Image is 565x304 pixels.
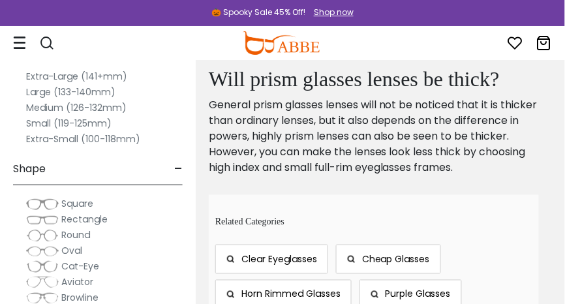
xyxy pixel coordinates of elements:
a: Shop now [307,7,354,18]
label: Extra-Large (141+mm) [26,68,127,84]
div: Shop now [314,7,354,18]
h2: Will prism glasses lenses be thick? [209,67,539,91]
img: Oval.png [26,245,59,258]
p: General prism glasses lenses will not be noticed that it is thicker than ordinary lenses, but it ... [209,97,539,175]
a: Cheap Glasses [336,245,441,274]
span: Cheap Glasses [362,252,430,266]
span: Horn Rimmed Glasses [241,288,341,301]
div: 🎃 Spooky Sale 45% Off! [211,7,305,18]
label: Large (133-140mm) [26,84,115,100]
img: Round.png [26,229,59,242]
span: - [174,153,183,185]
p: Related Categories [215,215,539,228]
span: Shape [13,153,46,185]
label: Medium (126-132mm) [26,100,127,115]
span: Square [61,197,93,210]
span: Rectangle [61,213,108,226]
span: Clear Eyeglasses [241,252,317,266]
a: Clear Eyeglasses [215,245,328,274]
img: abbeglasses.com [243,31,320,55]
label: Small (119-125mm) [26,115,112,131]
span: Purple Glasses [386,288,451,301]
span: Browline [61,291,99,304]
span: Oval [61,244,82,257]
img: Rectangle.png [26,213,59,226]
span: Cat-Eye [61,260,99,273]
img: Cat-Eye.png [26,260,59,273]
label: Extra-Small (100-118mm) [26,131,140,147]
img: Aviator.png [26,276,59,289]
span: Round [61,228,90,241]
img: Square.png [26,198,59,211]
span: Aviator [61,275,93,288]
